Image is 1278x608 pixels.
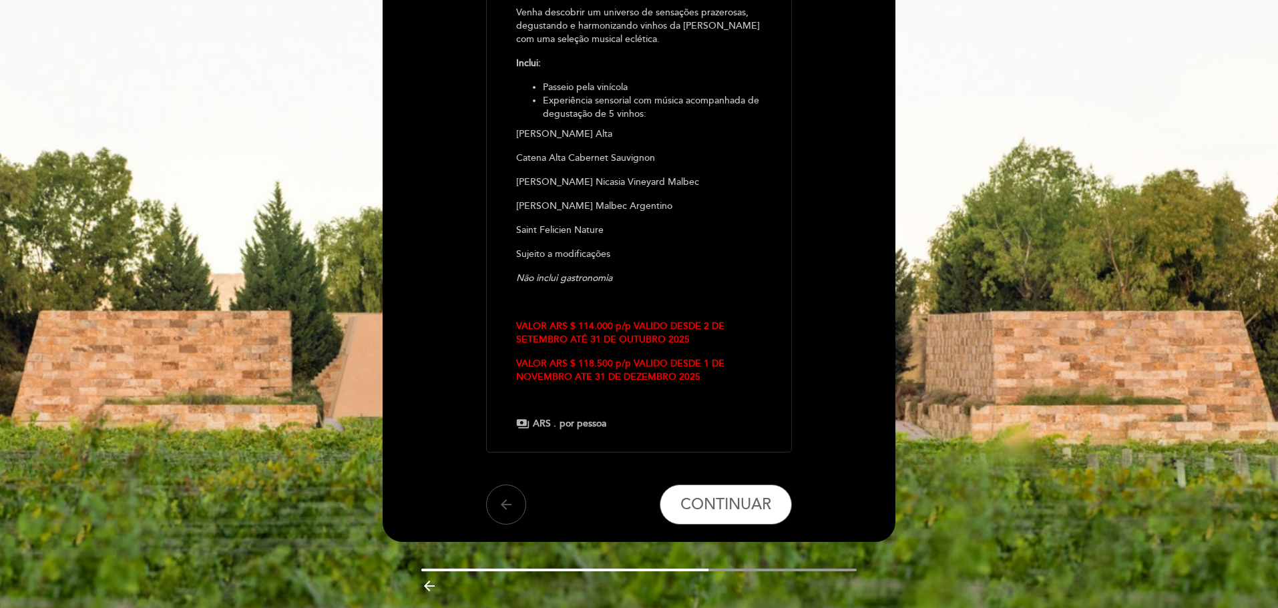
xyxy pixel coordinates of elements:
button: CONTINUAR [660,485,792,525]
strong: VALOR ARS $ 114.000 p/p VALIDO DESDE 2 DE SETEMBRO ATÉ 31 DE OUTUBRO 2025 [516,320,724,345]
strong: VALOR ARS $ 118.500 p/p VALIDO DESDE 1 DE NOVEMBRO ATE 31 DE DEZEMBRO 2025 [516,358,724,382]
p: Sujeito a modificações [516,248,761,261]
p: [PERSON_NAME] Alta [516,127,761,141]
span: ARS . [533,417,556,430]
li: Passeio pela vinícola [543,81,761,94]
i: arrow_back [498,497,514,513]
p: Catena Alta Cabernet Sauvignon [516,151,761,165]
p: [PERSON_NAME] Malbec Argentino [516,200,761,213]
li: Experiência sensorial com música acompanhada de degustação de 5 vinhos: [543,94,761,121]
p: [PERSON_NAME] Nicasia Vineyard Malbec [516,176,761,189]
span: payments [516,417,529,430]
p: Venha descobrir um universo de sensações prazerosas, degustando e harmonizando vinhos da [PERSON_... [516,6,761,46]
strong: Inclui: [516,57,541,69]
i: arrow_backward [421,578,437,594]
p: Saint Felicien Nature [516,224,761,237]
button: arrow_back [486,485,526,525]
span: CONTINUAR [680,495,771,514]
em: Não inclui gastronomia [516,272,612,284]
span: por pessoa [560,417,606,430]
